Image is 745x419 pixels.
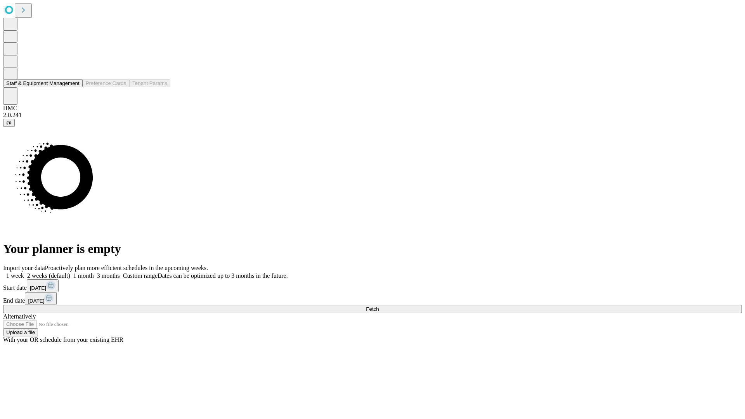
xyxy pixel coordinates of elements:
span: Dates can be optimized up to 3 months in the future. [158,272,288,279]
span: With your OR schedule from your existing EHR [3,336,123,343]
span: [DATE] [30,285,46,291]
div: End date [3,292,742,305]
button: @ [3,119,15,127]
button: Fetch [3,305,742,313]
h1: Your planner is empty [3,242,742,256]
span: Fetch [366,306,379,312]
span: Import your data [3,265,45,271]
span: 2 weeks (default) [27,272,70,279]
span: 3 months [97,272,120,279]
span: @ [6,120,12,126]
div: Start date [3,279,742,292]
button: Preference Cards [83,79,129,87]
span: Alternatively [3,313,36,320]
div: 2.0.241 [3,112,742,119]
button: Staff & Equipment Management [3,79,83,87]
span: Proactively plan more efficient schedules in the upcoming weeks. [45,265,208,271]
span: 1 week [6,272,24,279]
span: 1 month [73,272,94,279]
span: [DATE] [28,298,44,304]
span: Custom range [123,272,158,279]
div: HMC [3,105,742,112]
button: [DATE] [25,292,57,305]
button: Tenant Params [129,79,170,87]
button: Upload a file [3,328,38,336]
button: [DATE] [27,279,59,292]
